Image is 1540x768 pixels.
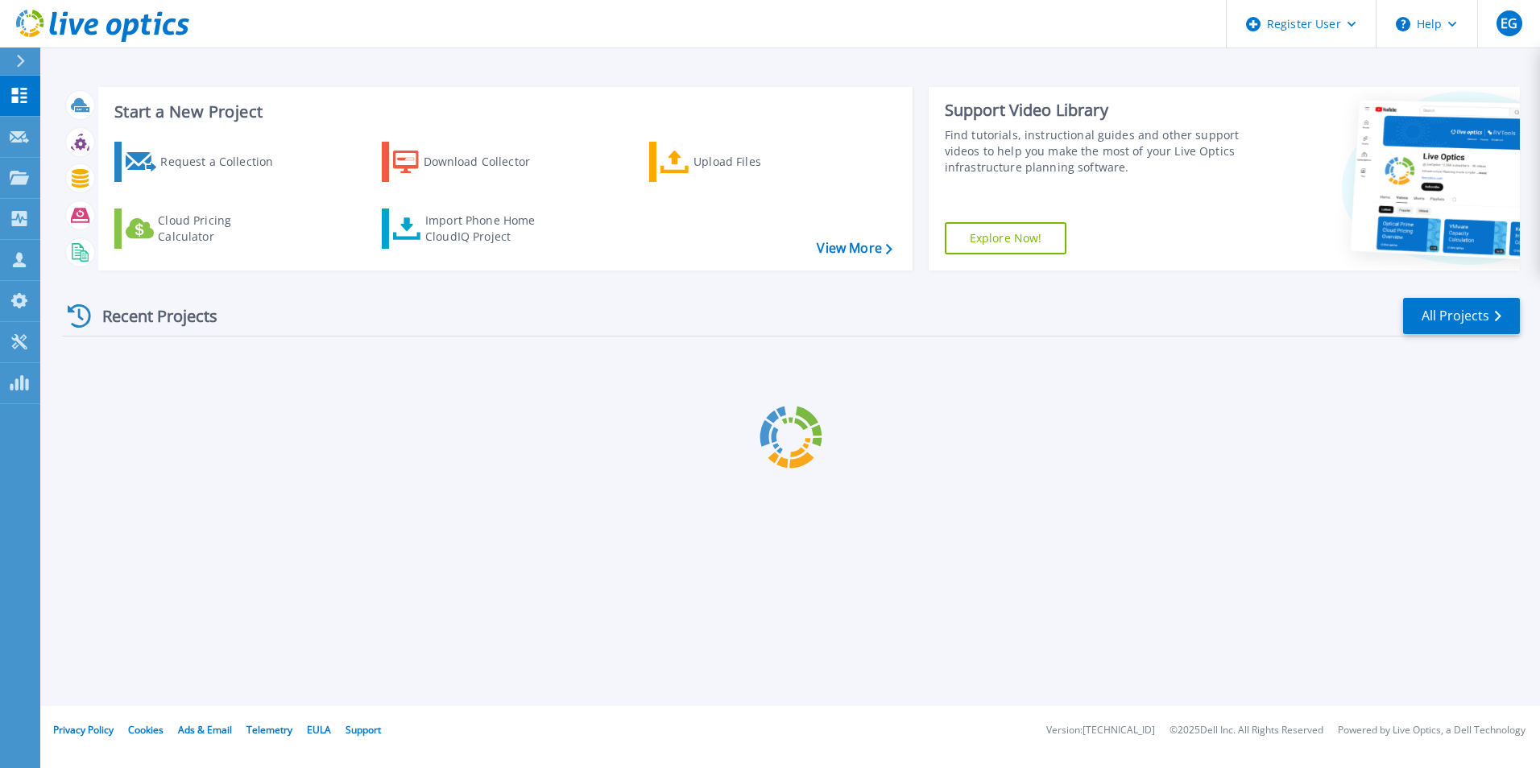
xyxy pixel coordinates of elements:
a: Cookies [128,723,164,737]
div: Support Video Library [945,100,1246,121]
div: Recent Projects [62,296,239,336]
li: Powered by Live Optics, a Dell Technology [1338,725,1526,736]
a: All Projects [1403,298,1520,334]
a: Download Collector [382,142,561,182]
li: Version: [TECHNICAL_ID] [1046,725,1155,736]
a: View More [817,241,892,256]
span: EG [1501,17,1517,30]
a: Ads & Email [178,723,232,737]
div: Cloud Pricing Calculator [158,213,287,245]
li: © 2025 Dell Inc. All Rights Reserved [1169,725,1323,736]
a: Cloud Pricing Calculator [114,209,294,249]
a: Request a Collection [114,142,294,182]
a: Upload Files [649,142,829,182]
a: Explore Now! [945,222,1067,254]
a: Telemetry [246,723,292,737]
a: Privacy Policy [53,723,114,737]
div: Upload Files [693,146,822,178]
div: Import Phone Home CloudIQ Project [425,213,551,245]
h3: Start a New Project [114,103,892,121]
div: Download Collector [424,146,553,178]
a: Support [346,723,381,737]
div: Request a Collection [160,146,289,178]
a: EULA [307,723,331,737]
div: Find tutorials, instructional guides and other support videos to help you make the most of your L... [945,127,1246,175]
